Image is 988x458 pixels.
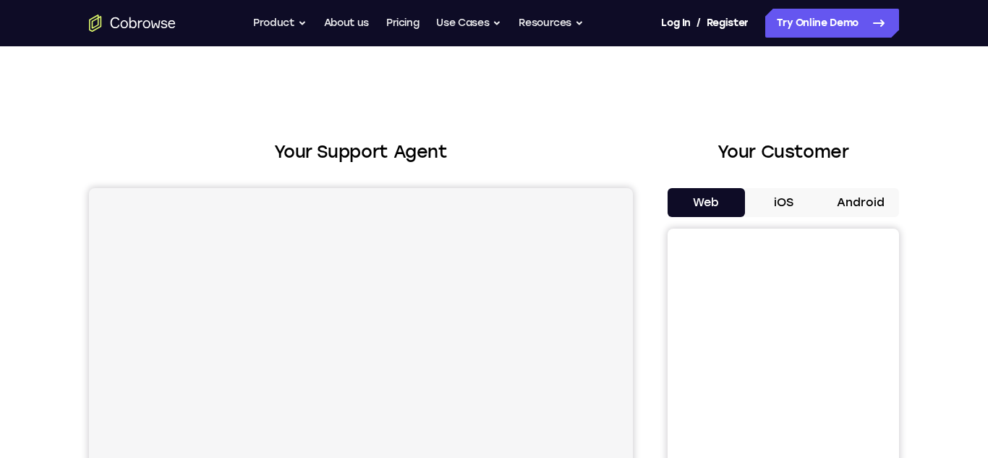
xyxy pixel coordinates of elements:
[668,139,899,165] h2: Your Customer
[386,9,420,38] a: Pricing
[765,9,899,38] a: Try Online Demo
[324,9,369,38] a: About us
[253,9,307,38] button: Product
[519,9,584,38] button: Resources
[89,14,176,32] a: Go to the home page
[661,9,690,38] a: Log In
[89,139,633,165] h2: Your Support Agent
[707,9,749,38] a: Register
[697,14,701,32] span: /
[436,9,501,38] button: Use Cases
[822,188,899,217] button: Android
[745,188,822,217] button: iOS
[668,188,745,217] button: Web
